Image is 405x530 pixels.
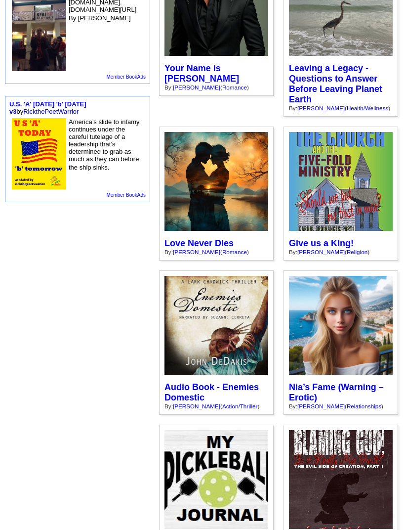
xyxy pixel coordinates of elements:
a: Romance [222,249,247,255]
a: Member BookAds [107,74,146,80]
a: Nia’s Fame (Warning – Erotic) [289,382,384,402]
a: [PERSON_NAME] [297,249,345,255]
img: 78433.jpg [12,118,66,189]
a: Love Never Dies [164,238,234,248]
a: [PERSON_NAME] [297,403,345,409]
a: Give us a King! [289,238,354,248]
a: Your Name is [PERSON_NAME] [164,63,239,84]
div: By: ( ) [289,403,393,409]
a: U.S. 'A' [DATE] 'b' [DATE] v3 [9,100,86,115]
a: [PERSON_NAME] [173,249,220,255]
div: By: ( ) [289,249,393,255]
a: RickthePoetWarrior [23,108,79,115]
a: Health/Wellness [347,105,388,111]
a: Audio Book - Enemies Domestic [164,382,259,402]
div: By: ( ) [164,403,268,409]
a: [PERSON_NAME] [173,84,220,90]
a: Religion [347,249,367,255]
a: Member BookAds [107,192,146,198]
font: America’s slide to infamy continues under the careful tutelage of a leadership that’s determined ... [69,118,140,171]
a: Romance [222,84,247,90]
a: Leaving a Legacy - Questions to Answer Before Leaving Planet Earth [289,63,382,104]
div: By: ( ) [164,249,268,255]
a: Action/Thriller [222,403,257,409]
div: By: ( ) [289,105,393,111]
a: Relationships [347,403,381,409]
a: [PERSON_NAME] [173,403,220,409]
div: By: ( ) [164,84,268,90]
a: [PERSON_NAME] [297,105,345,111]
font: by [9,100,86,115]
